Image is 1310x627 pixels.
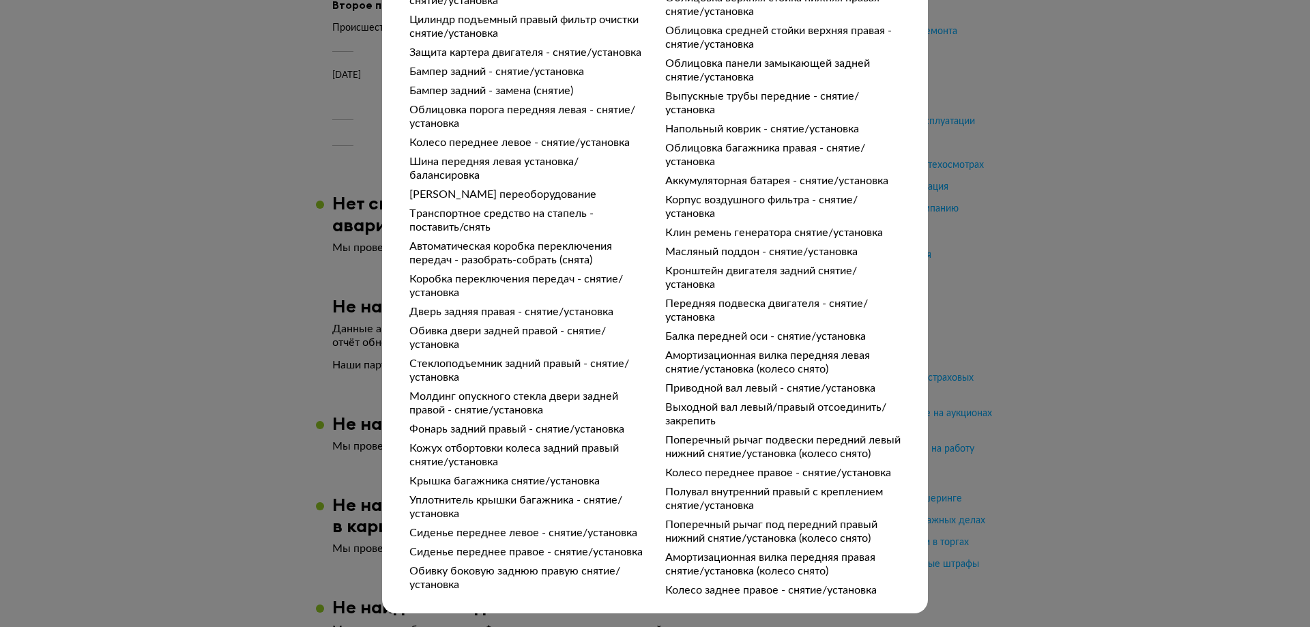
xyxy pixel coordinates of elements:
[665,297,901,324] div: Передняя подвеска двигателя - снятие/установка
[665,245,901,259] div: Масляный поддон - снятие/установка
[665,466,901,480] div: Колесо переднее правое - снятие/установка
[409,13,645,40] div: Цилиндр подъемный правый фильтр очистки снятие/установка
[665,57,901,84] div: Облицовка панели замыкающей задней снятие/установка
[409,305,645,319] div: Дверь задняя правая - снятие/установка
[409,441,645,469] div: Кожух отбортовки колеса задний правый снятие/установка
[665,330,901,343] div: Балка передней оси - снятие/установка
[665,264,901,291] div: Кронштейн двигателя задний снятие/установка
[665,122,901,136] div: Напольный коврик - снятие/установка
[665,89,901,117] div: Выпускные трубы передние - снятие/установка
[665,174,901,188] div: Аккумуляторная батарея - снятие/установка
[665,433,901,461] div: Поперечный рычаг подвески передний левый нижний снятие/установка (колесо снято)
[409,422,645,436] div: Фонарь задний правый - снятие/установка
[409,239,645,267] div: Автоматическая коробка переключения передач - разобрать-собрать (снята)
[409,474,645,488] div: Крышка багажника снятие/установка
[665,551,901,578] div: Амортизационная вилка передняя правая снятие/установка (колесо снято)
[409,103,645,130] div: Облицовка порога передняя левая - снятие/установка
[409,526,645,540] div: Сиденье переднее левое - снятие/установка
[665,141,901,169] div: Облицовка багажника правая - снятие/установка
[409,46,645,59] div: Защита картера двигателя - снятие/установка
[409,155,645,182] div: Шина передняя левая установка/балансировка
[409,324,645,351] div: Обивка двери задней правой - снятие/установка
[409,357,645,384] div: Стеклоподъемник задний правый - снятие/установка
[409,188,645,201] div: [PERSON_NAME] переоборудование
[665,226,901,239] div: Клин ремень генератора снятие/установка
[665,400,901,428] div: Выходной вал левый/правый отсоединить/закрепить
[409,272,645,300] div: Коробка переключения передач - снятие/установка
[665,349,901,376] div: Амортизационная вилка передняя левая снятие/установка (колесо снято)
[409,564,645,592] div: Обивку боковую заднюю правую снятие/установка
[409,207,645,234] div: Транспортное средство на стапель - поставить/снять
[665,583,901,597] div: Колесо заднее правое - снятие/установка
[665,193,901,220] div: Корпус воздушного фильтра - снятие/установка
[409,493,645,521] div: Уплотнитель крышки багажника - снятие/установка
[665,24,901,51] div: Облицовка средней стойки верхняя правая - снятие/установка
[409,136,645,149] div: Колесо переднее левое - снятие/установка
[409,65,645,78] div: Бампер задний - снятие/установка
[665,485,901,512] div: Полувал внутренний правый с креплением снятие/установка
[665,518,901,545] div: Поперечный рычаг под передний правый нижний снятие/установка (колесо снято)
[409,545,645,559] div: Сиденье переднее правое - снятие/установка
[409,84,645,98] div: Бампер задний - замена (снятие)
[409,390,645,417] div: Молдинг опускного стекла двери задней правой - снятие/установка
[665,381,901,395] div: Приводной вал левый - снятие/установка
